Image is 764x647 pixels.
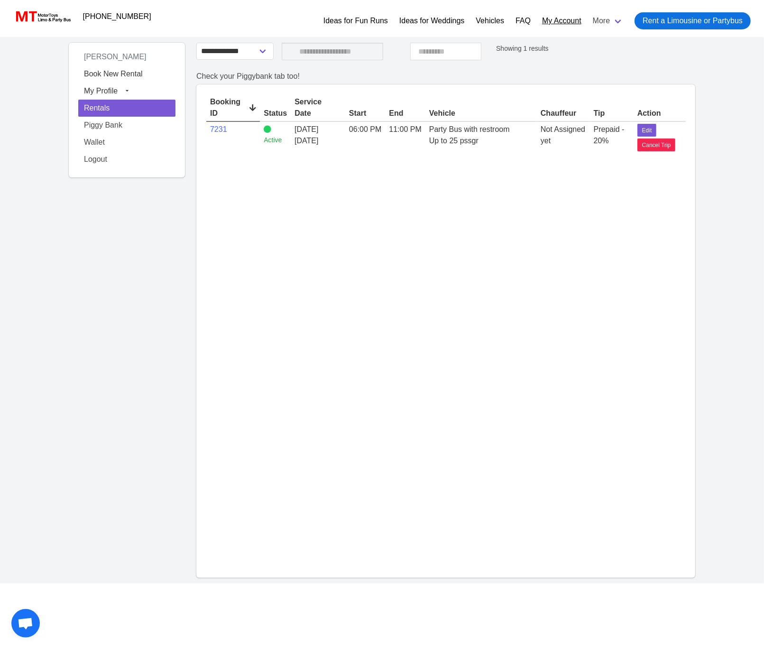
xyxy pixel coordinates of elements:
a: Book New Rental [78,65,175,83]
div: End [389,108,421,119]
a: Edit [637,125,657,133]
button: Cancel Trip [637,139,676,151]
small: Active [264,135,287,145]
span: Not Assigned yet [541,125,585,145]
a: Logout [78,151,175,168]
a: Rent a Limousine or Partybus [635,12,751,29]
span: [DATE] [295,135,341,147]
div: Booking ID [210,96,256,119]
span: Prepaid - 20% [594,125,625,145]
a: [PHONE_NUMBER] [77,7,157,26]
div: Start [349,108,381,119]
span: 11:00 PM [389,125,421,133]
a: Vehicles [476,15,504,27]
img: MotorToys Logo [13,10,72,23]
div: Action [637,108,685,119]
button: My Profile [78,83,175,100]
a: FAQ [515,15,531,27]
a: Rentals [78,100,175,117]
small: Showing 1 results [496,45,549,52]
a: Wallet [78,134,175,151]
span: Cancel Trip [642,141,671,149]
span: Up to 25 pssgr [429,137,479,145]
span: Party Bus with restroom [429,125,510,133]
div: Vehicle [429,108,533,119]
span: Edit [642,126,652,135]
div: Tip [594,108,630,119]
div: Open chat [11,609,40,638]
a: More [587,9,629,33]
span: Rent a Limousine or Partybus [643,15,743,27]
a: Ideas for Weddings [399,15,465,27]
div: Status [264,108,287,119]
span: My Profile [84,87,118,95]
a: 7231 [210,125,227,133]
button: Edit [637,124,657,137]
span: 06:00 PM [349,125,381,133]
div: Chauffeur [541,108,586,119]
h2: Check your Piggybank tab too! [196,72,695,81]
span: [DATE] [295,125,318,133]
a: Piggy Bank [78,117,175,134]
span: [PERSON_NAME] [78,49,152,65]
a: My Account [542,15,581,27]
a: Ideas for Fun Runs [323,15,388,27]
div: Service Date [295,96,341,119]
